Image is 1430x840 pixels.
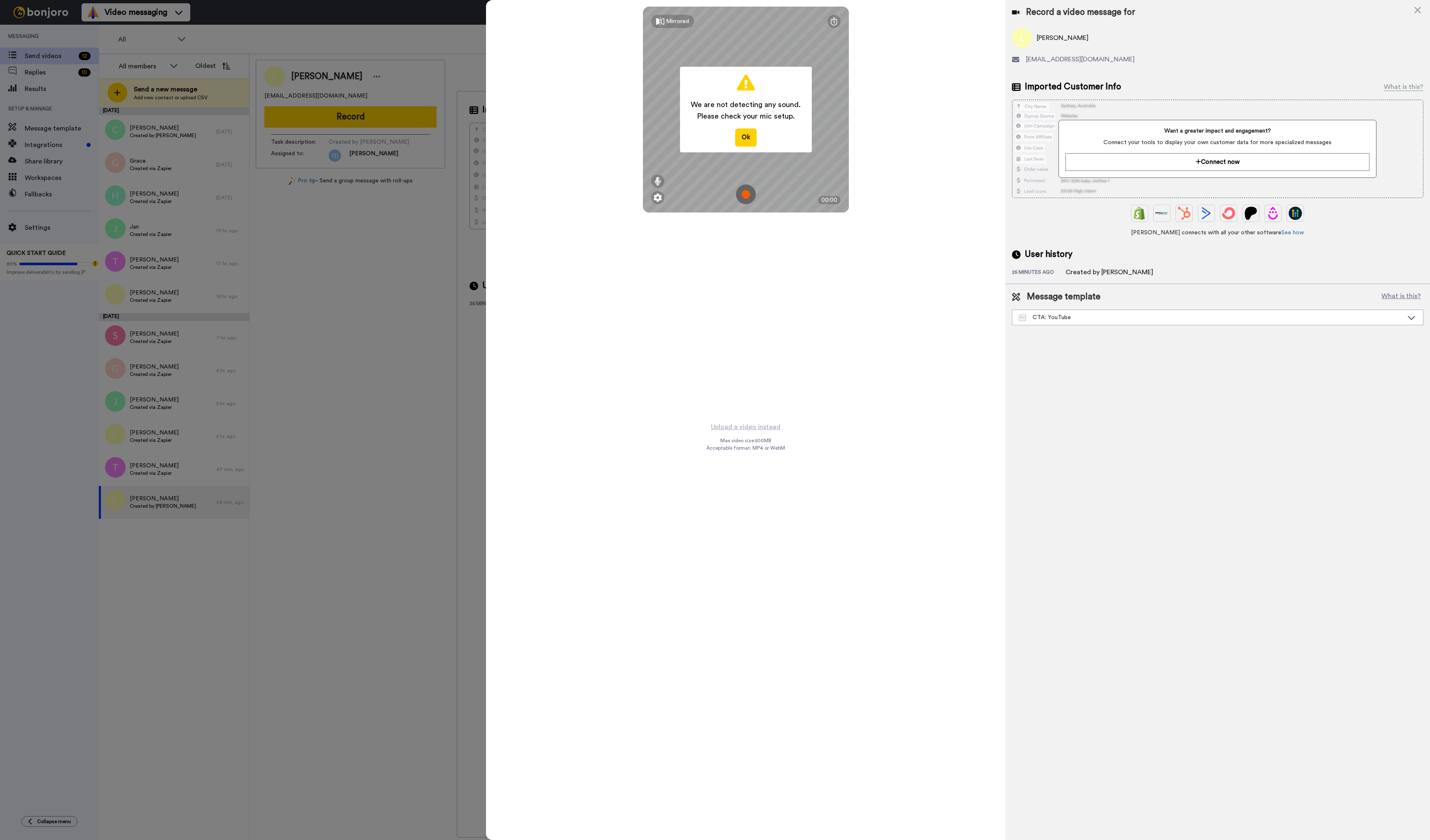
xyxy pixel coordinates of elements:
[1065,127,1369,135] span: Want a greater impact and engagement?
[1379,291,1423,303] button: What is this?
[708,422,783,432] button: Upload a video instead
[720,437,771,444] span: Max video size: 500 MB
[1019,315,1026,321] img: Message-temps.svg
[1027,291,1101,303] span: Message template
[1244,207,1257,220] img: Patreon
[1019,313,1403,322] div: CTA: YouTube
[706,445,785,451] span: Acceptable format: MP4 or WebM
[1012,269,1065,277] div: 25 minutes ago
[1281,230,1304,236] a: See how
[1065,267,1153,277] div: Created by [PERSON_NAME]
[1155,207,1168,220] img: Ontraport
[1025,81,1121,93] span: Imported Customer Info
[818,196,841,204] div: 00:00
[1133,207,1146,220] img: Shopify
[654,194,662,202] img: ic_gear.svg
[1384,82,1423,92] div: What is this?
[1200,207,1213,220] img: ActiveCampaign
[735,128,757,146] button: Ok
[1025,248,1072,261] span: User history
[1065,153,1369,171] button: Connect now
[1026,54,1135,64] span: [EMAIL_ADDRESS][DOMAIN_NAME]
[1012,229,1423,237] span: [PERSON_NAME] connects with all your other software
[736,184,756,204] img: ic_record_start.svg
[1178,207,1191,220] img: Hubspot
[691,110,801,122] span: Please check your mic setup.
[1222,207,1235,220] img: ConvertKit
[1065,138,1369,147] span: Connect your tools to display your own customer data for more specialized messages
[1289,207,1302,220] img: GoHighLevel
[1266,207,1280,220] img: Drip
[691,99,801,110] span: We are not detecting any sound.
